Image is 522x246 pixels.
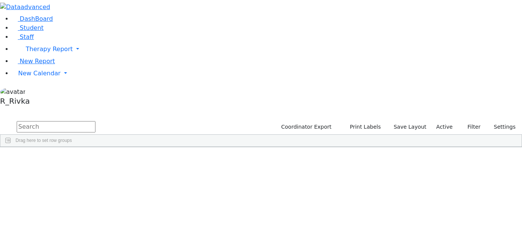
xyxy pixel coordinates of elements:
[18,70,61,77] span: New Calendar
[17,121,95,132] input: Search
[12,33,34,40] a: Staff
[390,121,430,133] button: Save Layout
[20,33,34,40] span: Staff
[20,15,53,22] span: DashBoard
[12,66,522,81] a: New Calendar
[458,121,484,133] button: Filter
[12,24,44,31] a: Student
[20,58,55,65] span: New Report
[16,138,72,143] span: Drag here to set row groups
[433,121,456,133] label: Active
[12,58,55,65] a: New Report
[20,24,44,31] span: Student
[341,121,384,133] button: Print Labels
[12,15,53,22] a: DashBoard
[26,45,73,53] span: Therapy Report
[12,42,522,57] a: Therapy Report
[484,121,519,133] button: Settings
[276,121,335,133] button: Coordinator Export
